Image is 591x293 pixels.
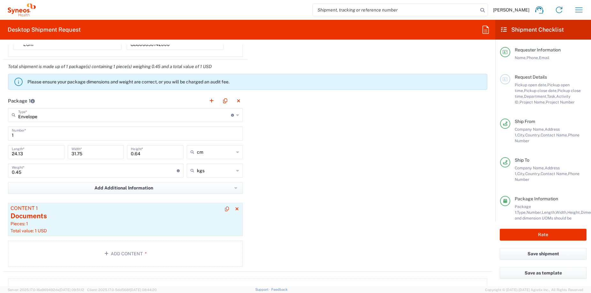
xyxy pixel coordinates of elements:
[524,94,547,99] span: Department,
[515,204,531,215] span: Package 1:
[493,7,529,13] span: [PERSON_NAME]
[515,82,547,87] span: Pickup open date,
[515,196,558,201] span: Package Information
[542,210,556,215] span: Length,
[8,98,35,104] h2: Package 1
[94,185,153,191] span: Add Additional Information
[515,55,527,60] span: Name,
[515,74,547,80] span: Request Details
[539,55,550,60] span: Email
[567,210,581,215] span: Height,
[541,171,568,176] span: Contact Name,
[547,94,556,99] span: Task,
[130,288,157,292] span: [DATE] 08:44:20
[313,4,478,16] input: Shipment, tracking or reference number
[11,205,240,211] div: Content 1
[541,133,568,137] span: Contact Name,
[59,288,84,292] span: [DATE] 09:51:12
[27,79,484,85] p: Please ensure your package dimensions and weight are correct, or you will be charged an audit fee.
[525,133,541,137] span: Country,
[87,288,157,292] span: Client: 2025.17.0-5dd568f
[556,210,567,215] span: Width,
[255,288,271,291] a: Support
[520,100,546,104] span: Project Name,
[8,241,243,267] button: Add Content*
[500,229,587,241] button: Rate
[485,287,583,293] span: Copyright © [DATE]-[DATE] Agistix Inc., All Rights Reserved
[515,166,545,170] span: Company Name,
[11,221,240,227] div: Pieces: 1
[524,88,557,93] span: Pickup close date,
[501,26,564,34] h2: Shipment Checklist
[515,119,535,124] span: Ship From
[3,64,216,69] em: Total shipment is made up of 1 package(s) containing 1 piece(s) weighing 0.45 and a total value o...
[271,288,288,291] a: Feedback
[500,267,587,279] button: Save as template
[517,210,527,215] span: Type,
[11,211,240,221] div: Documents
[8,26,81,34] h2: Desktop Shipment Request
[515,47,561,52] span: Requester Information
[527,210,542,215] span: Number,
[8,182,243,194] button: Add Additional Information
[546,100,575,104] span: Project Number
[500,248,587,260] button: Save shipment
[8,288,84,292] span: Server: 2025.17.0-16a969492de
[525,171,541,176] span: Country,
[517,171,525,176] span: City,
[517,133,525,137] span: City,
[527,55,539,60] span: Phone,
[515,158,529,163] span: Ship To
[515,127,545,132] span: Company Name,
[11,228,240,234] div: Total value: 1 USD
